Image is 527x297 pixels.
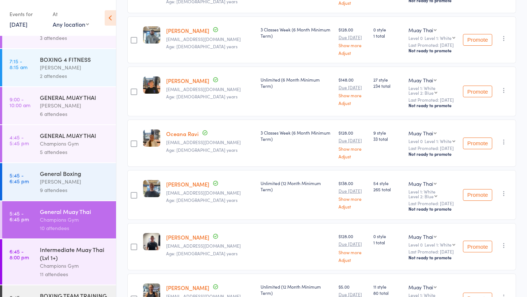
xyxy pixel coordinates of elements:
[339,188,367,193] small: Due [DATE]
[463,138,492,149] button: Promote
[408,35,457,40] div: Level 0
[40,55,110,63] div: BOXING 4 FITNESS
[339,292,367,297] small: Due [DATE]
[166,284,209,292] a: [PERSON_NAME]
[166,243,255,248] small: alanturner2547@gmail.com
[408,242,457,247] div: Level 0
[408,180,433,187] div: Muay Thai
[40,245,110,262] div: Intermediate Muay Thai (Lvl 1+)
[2,163,116,200] a: 5:45 -6:45 pmGeneral Boxing[PERSON_NAME]9 attendees
[373,26,402,33] span: 0 style
[166,180,209,188] a: [PERSON_NAME]
[2,201,116,238] a: 5:45 -6:45 pmGeneral Muay ThaiChampions Gym10 attendees
[425,35,452,40] div: Level 1: White
[408,283,433,291] div: Muay Thai
[339,250,367,255] a: Show more
[373,76,402,83] span: 27 style
[339,138,367,143] small: Due [DATE]
[261,180,333,192] div: Unlimited (12 Month Minimum Term)
[10,172,29,184] time: 5:45 - 6:45 pm
[425,139,452,143] div: Level 1: White
[408,102,457,108] div: Not ready to promote
[261,26,333,39] div: 3 Classes Week (6 Month Minimum Term)
[408,97,457,102] small: Last Promoted: [DATE]
[10,134,29,146] time: 4:45 - 5:45 pm
[40,207,110,215] div: General Muay Thai
[40,224,110,232] div: 10 attendees
[166,37,255,42] small: troynathan67@gmail.com
[373,290,402,296] span: 80 total
[408,151,457,157] div: Not ready to promote
[166,190,255,195] small: luke656@live.co.uk
[339,257,367,262] a: Adjust
[463,189,492,201] button: Promote
[425,242,452,247] div: Level 1: White
[408,42,457,48] small: Last Promoted: [DATE]
[2,125,116,162] a: 4:45 -5:45 pmGENERAL MUAY THAIChampions Gym5 attendees
[40,270,110,278] div: 11 attendees
[373,33,402,39] span: 1 total
[408,189,457,199] div: Level 1: White
[40,139,110,148] div: Champions Gym
[408,139,457,143] div: Level 0
[408,233,433,240] div: Muay Thai
[373,283,402,290] span: 11 style
[261,129,333,142] div: 3 Classes Week (6 Month Minimum Term)
[40,72,110,80] div: 2 attendees
[166,130,199,138] a: Oceana Ravi
[408,194,434,199] div: Level 2: Blue
[53,20,89,28] div: Any location
[339,204,367,209] a: Adjust
[40,215,110,224] div: Champions Gym
[463,86,492,97] button: Promote
[408,146,457,151] small: Last Promoted: [DATE]
[166,93,238,99] span: Age: [DEMOGRAPHIC_DATA] years
[40,262,110,270] div: Champions Gym
[339,43,367,48] a: Show more
[143,129,160,147] img: image1743761210.png
[261,283,333,296] div: Unlimited (12 Month Minimum Term)
[339,0,367,5] a: Adjust
[463,34,492,46] button: Promote
[40,186,110,194] div: 9 attendees
[339,129,367,158] div: $128.00
[408,86,457,95] div: Level 1: White
[40,93,110,101] div: GENERAL MUAY THAI
[408,201,457,206] small: Last Promoted: [DATE]
[408,249,457,254] small: Last Promoted: [DATE]
[2,49,116,86] a: 7:15 -8:15 amBOXING 4 FITNESS[PERSON_NAME]2 attendees
[166,197,238,203] span: Age: [DEMOGRAPHIC_DATA] years
[10,96,30,108] time: 9:00 - 10:00 am
[40,177,110,186] div: [PERSON_NAME]
[143,233,160,250] img: image1760348148.png
[166,87,255,92] small: rileyokeefe06@icloud.com
[143,26,160,44] img: image1760348017.png
[339,50,367,55] a: Adjust
[373,180,402,186] span: 54 style
[40,101,110,110] div: [PERSON_NAME]
[40,34,110,42] div: 3 attendees
[2,239,116,285] a: 6:45 -8:00 pmIntermediate Muay Thai (Lvl 1+)Champions Gym11 attendees
[10,248,29,260] time: 6:45 - 8:00 pm
[339,180,367,209] div: $138.00
[166,147,238,153] span: Age: [DEMOGRAPHIC_DATA] years
[53,8,89,20] div: At
[339,196,367,201] a: Show more
[261,76,333,89] div: Unlimited (6 Month Minimum Term)
[10,20,27,28] a: [DATE]
[339,85,367,90] small: Due [DATE]
[339,154,367,159] a: Adjust
[373,233,402,239] span: 0 style
[166,250,238,256] span: Age: [DEMOGRAPHIC_DATA] years
[166,140,255,145] small: oceanaharmony@gmail.com
[40,131,110,139] div: GENERAL MUAY THAI
[339,233,367,262] div: $128.00
[408,90,434,95] div: Level 2: Blue
[143,76,160,94] img: image1712367833.png
[463,241,492,252] button: Promote
[373,186,402,192] span: 265 total
[339,241,367,247] small: Due [DATE]
[166,43,238,49] span: Age: [DEMOGRAPHIC_DATA] years
[373,83,402,89] span: 234 total
[40,110,110,118] div: 6 attendees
